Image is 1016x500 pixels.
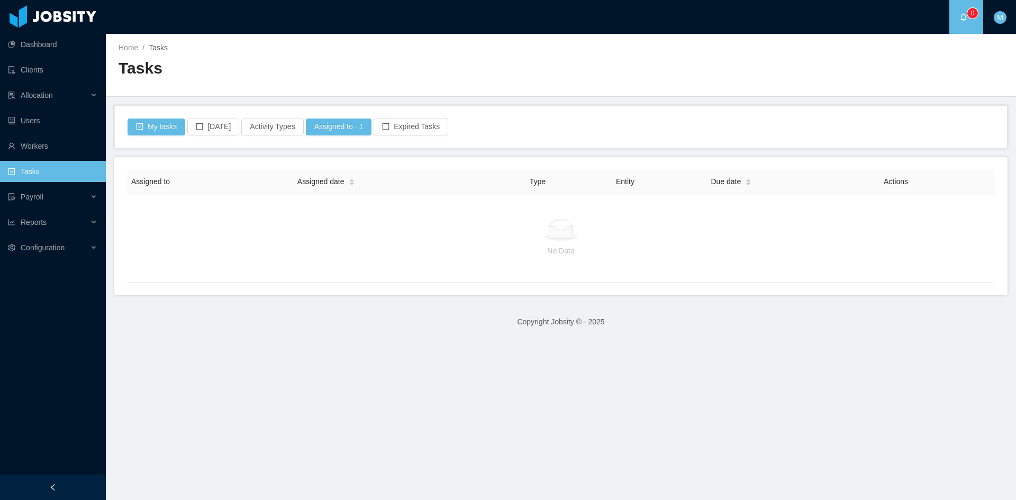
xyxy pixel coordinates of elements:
[241,119,303,135] button: Activity Types
[306,119,372,135] button: Assigned to · 1
[8,219,15,226] i: icon: line-chart
[21,193,43,201] span: Payroll
[8,135,97,157] a: icon: userWorkers
[884,177,908,186] span: Actions
[8,92,15,99] i: icon: solution
[745,177,751,185] div: Sort
[135,245,986,257] p: No Data
[349,181,355,185] i: icon: caret-down
[997,11,1003,24] span: M
[8,34,97,55] a: icon: pie-chartDashboard
[21,243,65,252] span: Configuration
[960,13,967,21] i: icon: bell
[8,110,97,131] a: icon: robotUsers
[746,181,751,185] i: icon: caret-down
[142,43,144,52] span: /
[149,43,168,52] span: Tasks
[616,177,634,186] span: Entity
[21,218,47,226] span: Reports
[187,119,239,135] button: icon: border[DATE]
[8,193,15,201] i: icon: file-protect
[128,119,185,135] button: icon: check-squareMy tasks
[119,58,561,79] h2: Tasks
[967,8,978,19] sup: 0
[746,177,751,180] i: icon: caret-up
[8,161,97,182] a: icon: profileTasks
[8,59,97,80] a: icon: auditClients
[711,176,741,187] span: Due date
[374,119,448,135] button: icon: borderExpired Tasks
[131,177,170,186] span: Assigned to
[530,177,546,186] span: Type
[21,91,53,99] span: Allocation
[8,244,15,251] i: icon: setting
[119,43,138,52] a: Home
[349,177,355,185] div: Sort
[297,176,344,187] span: Assigned date
[106,304,1016,340] footer: Copyright Jobsity © - 2025
[349,177,355,180] i: icon: caret-up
